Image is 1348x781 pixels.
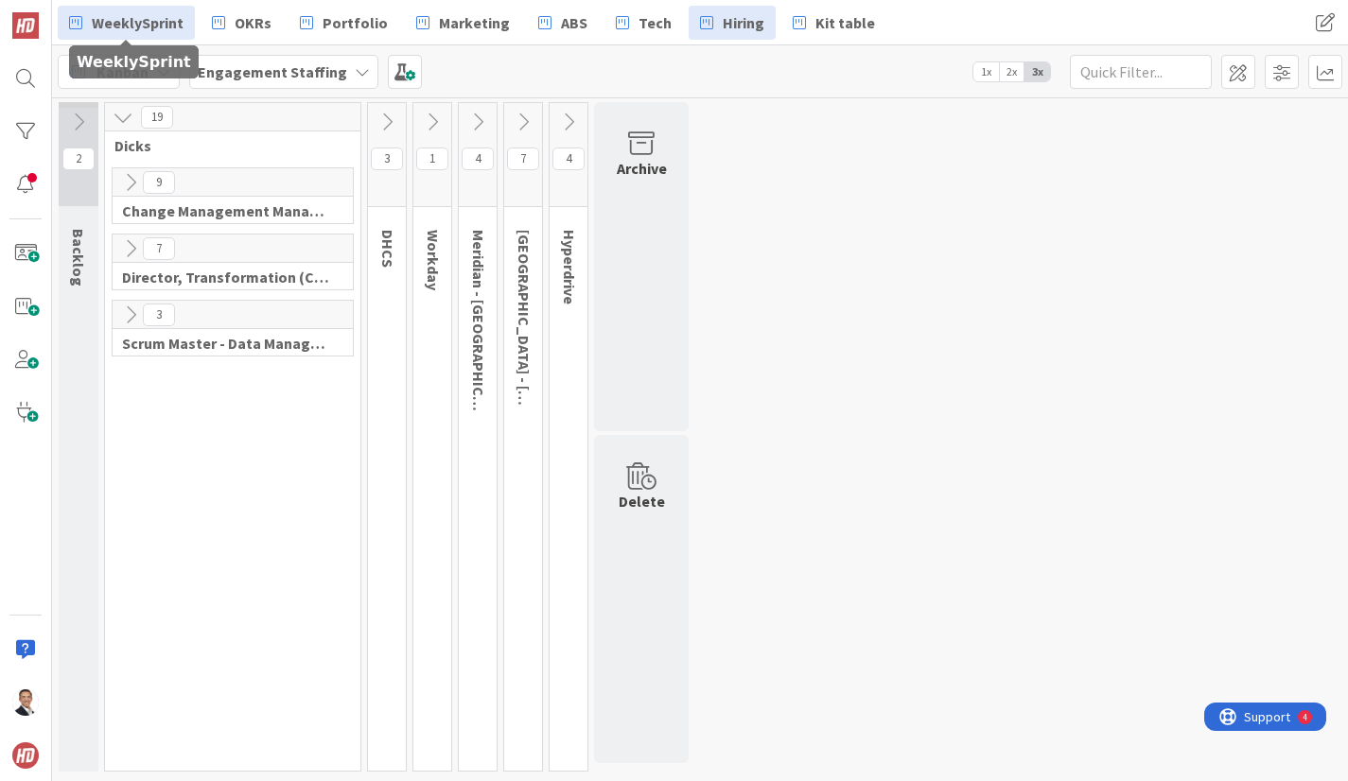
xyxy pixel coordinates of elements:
span: 1 [416,148,448,170]
a: Portfolio [289,6,399,40]
span: Scrum Master - Data Management (CLOSED) [122,334,329,353]
a: Tech [604,6,683,40]
img: Visit kanbanzone.com [12,12,39,39]
span: Hiring [723,11,764,34]
a: Kit table [781,6,886,40]
span: Support [40,3,86,26]
span: Marketing [439,11,510,34]
span: 3 [143,304,175,326]
span: Tech [639,11,672,34]
img: SL [12,689,39,716]
a: ABS [527,6,599,40]
span: 9 [143,171,175,194]
div: 4 [98,8,103,23]
span: Director, Transformation (CLOSED) [122,268,329,286]
a: OKRs [201,6,283,40]
span: Portfolio [323,11,388,34]
a: Marketing [405,6,521,40]
span: Backlog [69,229,88,286]
span: 2 [62,148,95,170]
b: Engagement Staffing [198,62,347,81]
span: Dicks [114,136,337,155]
span: Change Management Manager [122,201,329,220]
span: Workday [424,230,443,290]
div: Delete [619,490,665,512]
span: 3x [1024,62,1050,81]
span: 4 [462,148,494,170]
h5: WeeklySprint [77,53,191,71]
span: 19 [141,106,173,129]
img: avatar [12,742,39,769]
span: Fulton - Philadelphia Local [515,230,534,571]
span: DHCS [378,230,397,268]
div: Archive [617,157,667,180]
span: ABS [561,11,587,34]
a: Hiring [689,6,776,40]
a: WeeklySprint [58,6,195,40]
span: 1x [973,62,999,81]
span: Kit table [815,11,875,34]
span: OKRs [235,11,271,34]
span: 4 [552,148,585,170]
span: 7 [143,237,175,260]
span: WeeklySprint [92,11,184,34]
span: 3 [371,148,403,170]
span: 7 [507,148,539,170]
span: Meridian - Toronto Remote [469,230,488,503]
span: 2x [999,62,1024,81]
span: Hyperdrive [560,230,579,304]
input: Quick Filter... [1070,55,1212,89]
